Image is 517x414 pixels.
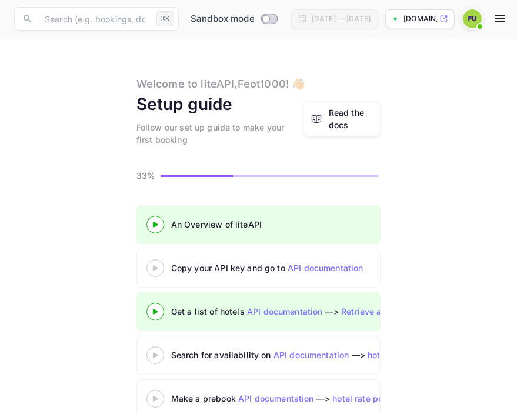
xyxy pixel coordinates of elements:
[238,393,314,403] a: API documentation
[303,101,381,136] a: Read the docs
[312,14,371,24] div: [DATE] — [DATE]
[136,76,305,92] div: Welcome to liteAPI, Feot1000 ! 👋🏻
[273,350,349,360] a: API documentation
[136,121,303,146] div: Follow our set up guide to make your first booking
[171,392,465,405] div: Make a prebook —>
[368,350,472,360] a: hotel full rates availability
[38,7,152,31] input: Search (e.g. bookings, documentation)
[156,11,174,26] div: ⌘K
[247,306,323,316] a: API documentation
[171,262,465,274] div: Copy your API key and go to
[136,169,157,182] p: 33%
[332,393,406,403] a: hotel rate prebook
[171,305,465,318] div: Get a list of hotels —>
[186,12,282,26] div: Switch to Production mode
[136,92,233,116] div: Setup guide
[341,306,434,316] a: Retrieve a list of hotels
[288,263,363,273] a: API documentation
[171,218,465,231] div: An Overview of liteAPI
[403,14,437,24] p: [DOMAIN_NAME]
[463,9,482,28] img: Feot1000 User
[329,106,373,131] a: Read the docs
[191,12,255,26] span: Sandbox mode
